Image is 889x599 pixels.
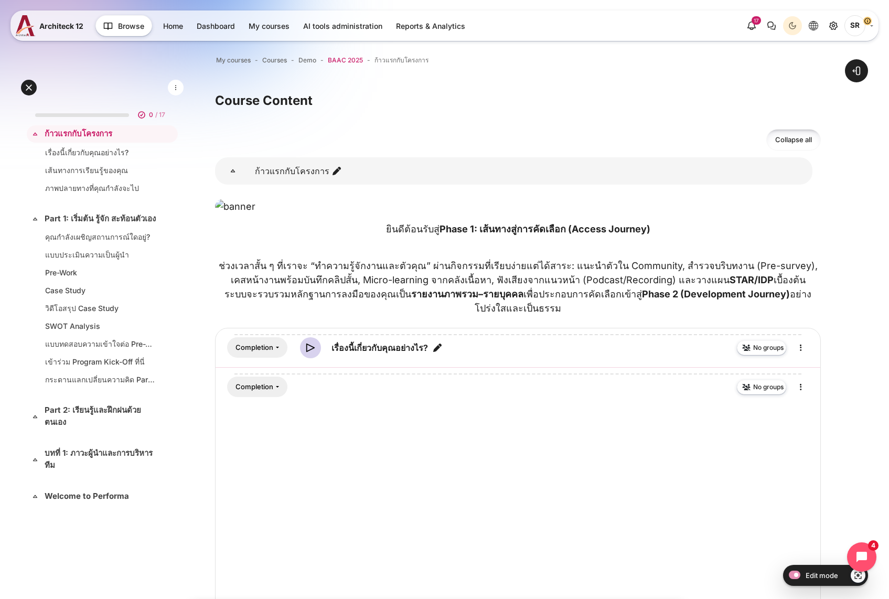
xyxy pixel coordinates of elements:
strong: รายงานภาพรวม–รายบุคคล [411,288,523,299]
span: Collapse [30,213,40,224]
a: Show/Hide - Region [851,568,865,583]
button: Browse [95,15,152,36]
img: No groups [742,382,751,392]
button: Light Mode Dark Mode [783,16,802,35]
a: Case Study [45,285,155,296]
a: A12 A12 Architeck 12 [16,15,88,36]
a: Part 1: เริ่มต้น รู้จัก สะท้อนตัวเอง [45,213,158,225]
span: Collapse [30,411,40,422]
span: Songklod Riraroengjaratsaeng [844,15,865,36]
a: เข้าร่วม Program Kick-Off ที่นี่ [45,356,155,367]
div: Completion requirements for เส้นทางการเรียนรู้ของคุณ [227,377,287,397]
button: Completion [227,337,287,358]
a: คุณกำลังเผชิญสถานการณ์ใดอยู่? [45,231,155,242]
a: แบบทดสอบความเข้าใจต่อ Pre-Work [45,338,155,349]
a: Collapse all [766,129,821,151]
img: banner [215,199,255,213]
i: Edit [795,381,807,393]
a: Dashboard [190,17,241,35]
a: Reports & Analytics [390,17,472,35]
div: Completion requirements for เรื่องนี้เกี่ยวกับคุณอย่างไร? [227,337,287,358]
i: Edit section name [331,166,342,176]
a: กระดานแลกเปลี่ยนความคิด [45,509,155,520]
a: ก้าวแรกกับโครงการ [255,166,342,176]
img: Video Time icon [300,337,321,358]
a: ก้าวแรกกับโครงการ [45,128,158,140]
a: BAAC 2025 [328,56,363,65]
button: There are 0 unread conversations [762,16,781,35]
span: Edit mode [806,571,838,580]
span: Collapse [30,129,40,139]
a: เส้นทางการเรียนรู้ของคุณ [45,165,155,176]
strong: Phase 2 (Development Journey) [642,288,790,299]
a: วิดีโอสรุป Case Study [45,303,155,314]
button: No groups [737,340,786,355]
div: 17 [752,16,761,25]
span: 0 [149,110,153,120]
p: ยินดีต้อนรับสู่ [215,222,821,236]
a: Part 2: เรียนรู้และฝึกฝนด้วยตนเอง [45,404,158,428]
a: User menu [844,15,873,36]
a: เรื่องนี้เกี่ยวกับคุณอย่างไร? [45,147,155,158]
nav: Navigation bar [215,54,821,67]
a: My courses [242,17,296,35]
a: AI tools administration [297,17,389,35]
span: Browse [118,20,144,31]
div: Show notification window with 17 new notifications [742,16,761,35]
div: Dark Mode [785,18,800,34]
a: Edit [790,377,811,398]
span: Collapse [30,454,40,465]
a: ก้าวแรกกับโครงการ [215,157,251,185]
span: No groups [753,382,784,392]
span: No groups [753,343,784,352]
a: เรื่องนี้เกี่ยวกับคุณอย่างไร? [331,341,428,354]
a: Demo [298,56,316,65]
a: Edit [790,337,811,358]
i: Edit [795,341,807,354]
a: Welcome to Performa [45,490,158,502]
a: Courses [262,56,287,65]
a: ภาพปลายทางที่คุณกำลังจะไป [45,183,155,194]
button: Completion [227,377,287,397]
span: Collapse [228,166,238,176]
img: A12 [16,15,35,36]
a: 0 / 17 [27,99,178,125]
p: ช่วงเวลาสั้น ๆ ที่เราจะ “ทำความรู้จักงานและตัวคุณ” ผ่านกิจกรรมที่เรียบง่ายแต่ได้สาระ: แนะนำตัวใน ... [215,244,821,315]
i: Edit title [432,343,443,353]
button: Languages [804,16,823,35]
a: บทที่ 1: ภาวะผู้นำและการบริหารทีม [45,447,158,471]
span: Collapse [30,491,40,501]
button: No groups [737,380,786,394]
strong: STAR/IDP [730,274,774,285]
a: แบบประเมินความเป็นผู้นำ [45,249,155,260]
a: Home [157,17,189,35]
a: My courses [216,56,251,65]
a: ก้าวแรกกับโครงการ [374,56,429,65]
span: Collapse all [775,135,812,145]
span: Architeck 12 [39,20,83,31]
img: No groups [742,343,751,352]
a: Pre-Work [45,267,155,278]
a: Site administration [824,16,843,35]
a: SWOT Analysis [45,320,155,331]
h3: Course Content [215,92,821,109]
span: / 17 [155,110,165,120]
a: กระดานแลกเปลี่ยนความคิด Part 1: เริ่มต้น รู้จัก สะท้อนตัวเอง [45,374,155,385]
strong: Phase 1: เส้นทางสู่การคัดเลือก (Access Journey) [440,223,650,234]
